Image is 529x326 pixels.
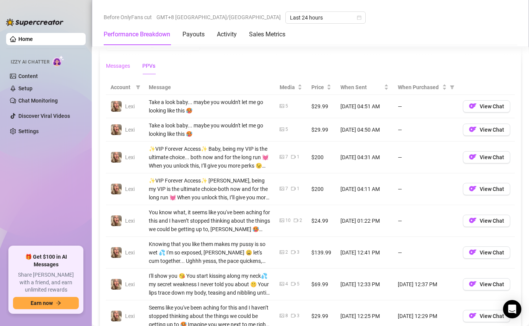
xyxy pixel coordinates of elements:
span: picture [280,282,284,286]
a: OFView Chat [463,283,510,289]
td: $29.99 [307,95,336,118]
div: Payouts [182,30,205,39]
td: — [393,205,458,237]
button: OFView Chat [463,183,510,195]
button: OFView Chat [463,278,510,290]
span: View Chat [480,127,504,133]
span: View Chat [480,313,504,319]
th: Media [275,80,307,95]
img: OF [469,248,477,256]
span: View Chat [480,103,504,109]
td: [DATE] 12:41 PM [336,237,393,269]
a: Chat Monitoring [18,98,58,104]
div: Messages [106,62,130,70]
div: 3 [297,312,299,319]
div: 1 [297,185,299,192]
span: picture [280,104,284,108]
a: Settings [18,128,39,134]
span: View Chat [480,154,504,160]
div: 5 [297,280,299,288]
a: Home [18,36,33,42]
img: OF [469,280,477,288]
div: Take a look baby... maybe you wouldn't let me go looking like this 🥵 [149,121,270,138]
button: OFView Chat [463,310,510,322]
button: OFView Chat [463,215,510,227]
div: You know what, it seems like you've been aching for this and I haven’t stopped thinking about the... [149,208,270,233]
span: filter [134,81,142,93]
span: Media [280,83,296,91]
span: picture [280,127,284,132]
div: Knowing that you like them makes my pussy is so wet 💦 I'm so exposed, [PERSON_NAME] 😩 let's cum t... [149,240,270,265]
span: Lexi [125,103,135,109]
div: PPVs [142,62,155,70]
div: 8 [285,312,288,319]
img: Lexi [111,124,122,135]
span: Lexi [125,218,135,224]
button: OFView Chat [463,100,510,112]
div: ✨VIP Forever Access✨ [PERSON_NAME], being my VIP is the ultimate choice-both now and for the long... [149,176,270,202]
span: video-camera [291,155,296,159]
img: Lexi [111,279,122,290]
td: $139.99 [307,237,336,269]
div: 4 [285,280,288,288]
div: Open Intercom Messenger [503,300,521,318]
button: OFView Chat [463,151,510,163]
th: When Purchased [393,80,458,95]
span: video-camera [291,313,296,318]
span: Lexi [125,127,135,133]
span: picture [280,186,284,191]
span: video-camera [291,250,296,254]
button: OFView Chat [463,246,510,259]
img: Lexi [111,101,122,112]
span: picture [280,218,284,223]
th: Price [307,80,336,95]
td: — [393,237,458,269]
img: OF [469,153,477,161]
span: Earn now [31,300,53,306]
span: GMT+8 [GEOGRAPHIC_DATA]/[GEOGRAPHIC_DATA] [156,11,281,23]
td: [DATE] 04:51 AM [336,95,393,118]
div: ✨VIP Forever Access✨ Baby, being my VIP is the ultimate choice... both now and for the long run 💓... [149,145,270,170]
img: Lexi [111,247,122,258]
img: OF [469,126,477,133]
img: logo-BBDzfeDw.svg [6,18,63,26]
span: View Chat [480,249,504,256]
span: filter [448,81,456,93]
a: OFView Chat [463,187,510,194]
span: Account [111,83,133,91]
a: Setup [18,85,33,91]
div: 2 [285,249,288,256]
td: [DATE] 04:11 AM [336,173,393,205]
span: View Chat [480,218,504,224]
span: picture [280,250,284,254]
span: When Purchased [398,83,441,91]
span: 🎁 Get $100 in AI Messages [13,253,79,268]
a: OFView Chat [463,156,510,162]
span: View Chat [480,281,504,287]
span: Izzy AI Chatter [11,59,49,66]
a: Discover Viral Videos [18,113,70,119]
img: OF [469,312,477,319]
span: Lexi [125,154,135,160]
a: OFView Chat [463,105,510,111]
div: Sales Metrics [249,30,285,39]
div: Activity [217,30,237,39]
th: Message [144,80,275,95]
a: OFView Chat [463,251,510,257]
span: Last 24 hours [290,12,361,23]
div: 1 [297,153,299,161]
img: Lexi [111,311,122,321]
span: Lexi [125,249,135,256]
img: OF [469,185,477,192]
td: — [393,95,458,118]
a: OFView Chat [463,128,510,134]
span: Lexi [125,281,135,287]
td: $24.99 [307,205,336,237]
div: 7 [285,185,288,192]
div: 10 [285,217,291,224]
button: Earn nowarrow-right [13,297,79,309]
span: picture [280,313,284,318]
td: [DATE] 04:50 AM [336,118,393,142]
div: Take a look baby... maybe you wouldn't let me go looking like this 🥵 [149,98,270,115]
div: 3 [297,249,299,256]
